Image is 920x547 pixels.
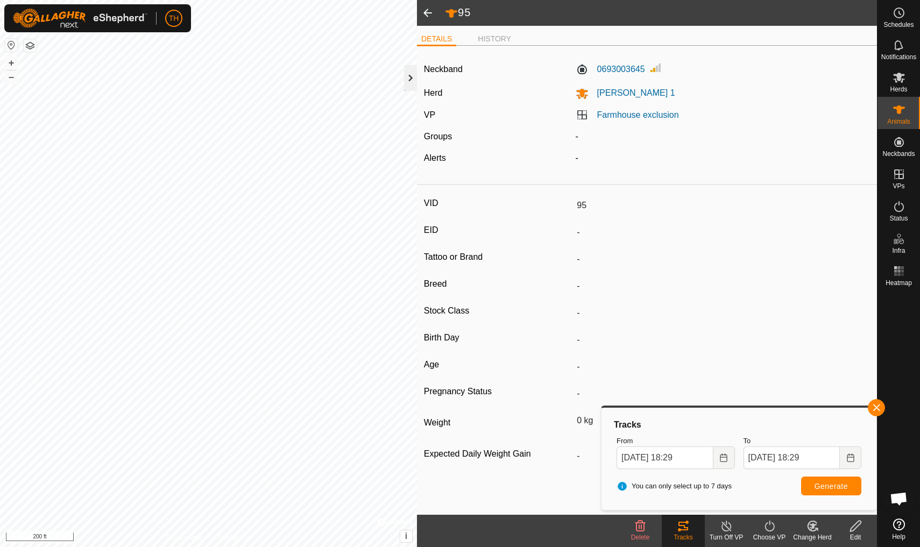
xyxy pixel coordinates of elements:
label: Alerts [424,153,446,162]
a: Privacy Policy [166,533,206,543]
label: EID [424,223,572,237]
label: VP [424,110,435,119]
img: Signal strength [649,61,662,74]
label: To [744,436,862,446]
li: HISTORY [473,33,515,45]
label: 0693003645 [576,63,645,76]
label: Pregnancy Status [424,385,572,399]
span: i [405,531,407,541]
button: Map Layers [24,39,37,52]
span: Status [889,215,908,222]
div: - [571,130,875,143]
span: Help [892,534,905,540]
button: + [5,56,18,69]
button: Generate [801,477,861,495]
div: Tracks [612,418,866,431]
label: Herd [424,88,443,97]
label: Neckband [424,63,463,76]
span: Herds [890,86,907,93]
label: From [617,436,735,446]
div: Choose VP [748,532,791,542]
span: Notifications [881,54,916,60]
label: Weight [424,411,572,434]
div: Turn Off VP [705,532,748,542]
label: Stock Class [424,304,572,318]
h2: 95 [445,6,877,20]
button: Choose Date [713,446,735,469]
span: [PERSON_NAME] 1 [589,88,675,97]
label: Tattoo or Brand [424,250,572,264]
div: - [571,152,875,165]
div: Change Herd [791,532,834,542]
span: Generate [815,482,848,491]
a: Contact Us [219,533,251,543]
span: Heatmap [886,280,912,286]
label: Groups [424,132,452,141]
div: Open chat [883,482,915,515]
span: Schedules [883,22,914,28]
div: Tracks [662,532,705,542]
span: Delete [631,534,650,541]
button: Choose Date [840,446,861,469]
span: You can only select up to 7 days [617,481,732,492]
li: DETAILS [417,33,456,46]
span: Animals [887,118,910,125]
div: Edit [834,532,877,542]
label: Age [424,358,572,372]
span: Neckbands [882,151,915,157]
label: VID [424,196,572,210]
label: Birth Day [424,331,572,345]
span: TH [169,13,179,24]
span: VPs [893,183,904,189]
button: i [400,530,412,542]
span: Infra [892,247,905,254]
label: Expected Daily Weight Gain [424,447,572,461]
img: Gallagher Logo [13,9,147,28]
a: Help [877,514,920,544]
label: Breed [424,277,572,291]
button: – [5,70,18,83]
a: Farmhouse exclusion [597,110,679,119]
button: Reset Map [5,39,18,52]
